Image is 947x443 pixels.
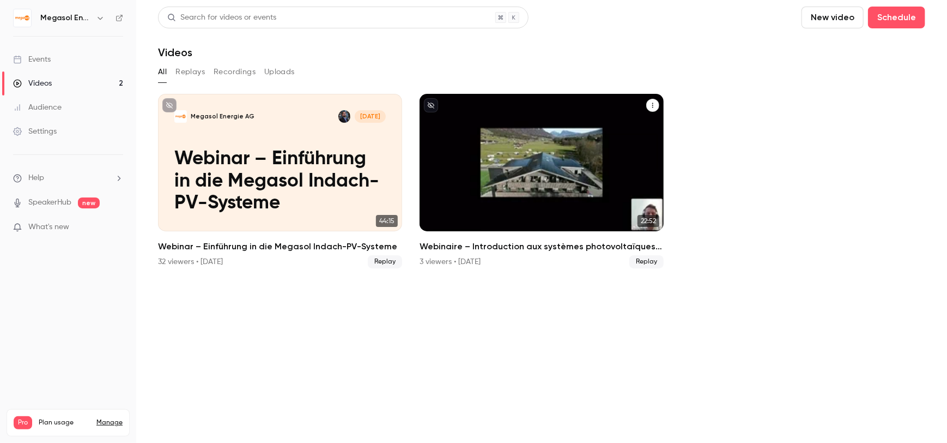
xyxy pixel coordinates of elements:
span: What's new [28,221,69,233]
button: unpublished [162,98,177,112]
p: Webinar – Einführung in die Megasol Indach-PV-Systeme [174,148,386,215]
div: Videos [13,78,52,89]
h2: Webinar – Einführung in die Megasol Indach-PV-Systeme [158,240,402,253]
button: New video [802,7,864,28]
img: Webinar – Einführung in die Megasol Indach-PV-Systeme [174,110,186,122]
a: 22:52Webinaire – Introduction aux systèmes photovoltaïques intégrés en toiture Megasol3 viewers •... [420,94,664,268]
h6: Megasol Energie AG [40,13,92,23]
img: Megasol Energie AG [14,9,31,27]
p: Megasol Energie AG [191,112,254,121]
span: 44:15 [376,215,398,227]
a: Webinar – Einführung in die Megasol Indach-PV-SystemeMegasol Energie AGDardan Arifaj[DATE]Webinar... [158,94,402,268]
button: All [158,63,167,81]
a: SpeakerHub [28,197,71,208]
ul: Videos [158,94,925,268]
h1: Videos [158,46,192,59]
span: [DATE] [355,110,385,122]
span: Help [28,172,44,184]
h2: Webinaire – Introduction aux systèmes photovoltaïques intégrés en toiture Megasol [420,240,664,253]
li: Webinaire – Introduction aux systèmes photovoltaïques intégrés en toiture Megasol [420,94,664,268]
span: new [78,197,100,208]
span: Replay [629,255,664,268]
div: Settings [13,126,57,137]
a: Manage [96,418,123,427]
button: Uploads [264,63,295,81]
div: 32 viewers • [DATE] [158,256,223,267]
li: help-dropdown-opener [13,172,123,184]
span: Plan usage [39,418,90,427]
li: Webinar – Einführung in die Megasol Indach-PV-Systeme [158,94,402,268]
button: Schedule [868,7,925,28]
div: Audience [13,102,62,113]
div: 3 viewers • [DATE] [420,256,481,267]
span: Pro [14,416,32,429]
iframe: Noticeable Trigger [110,223,123,232]
div: Events [13,54,51,65]
section: Videos [158,7,925,436]
span: Replay [368,255,402,268]
div: Search for videos or events [167,12,276,23]
button: Recordings [214,63,256,81]
img: Dardan Arifaj [338,110,350,122]
button: unpublished [424,98,438,112]
span: 22:52 [638,215,659,227]
button: Replays [175,63,205,81]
